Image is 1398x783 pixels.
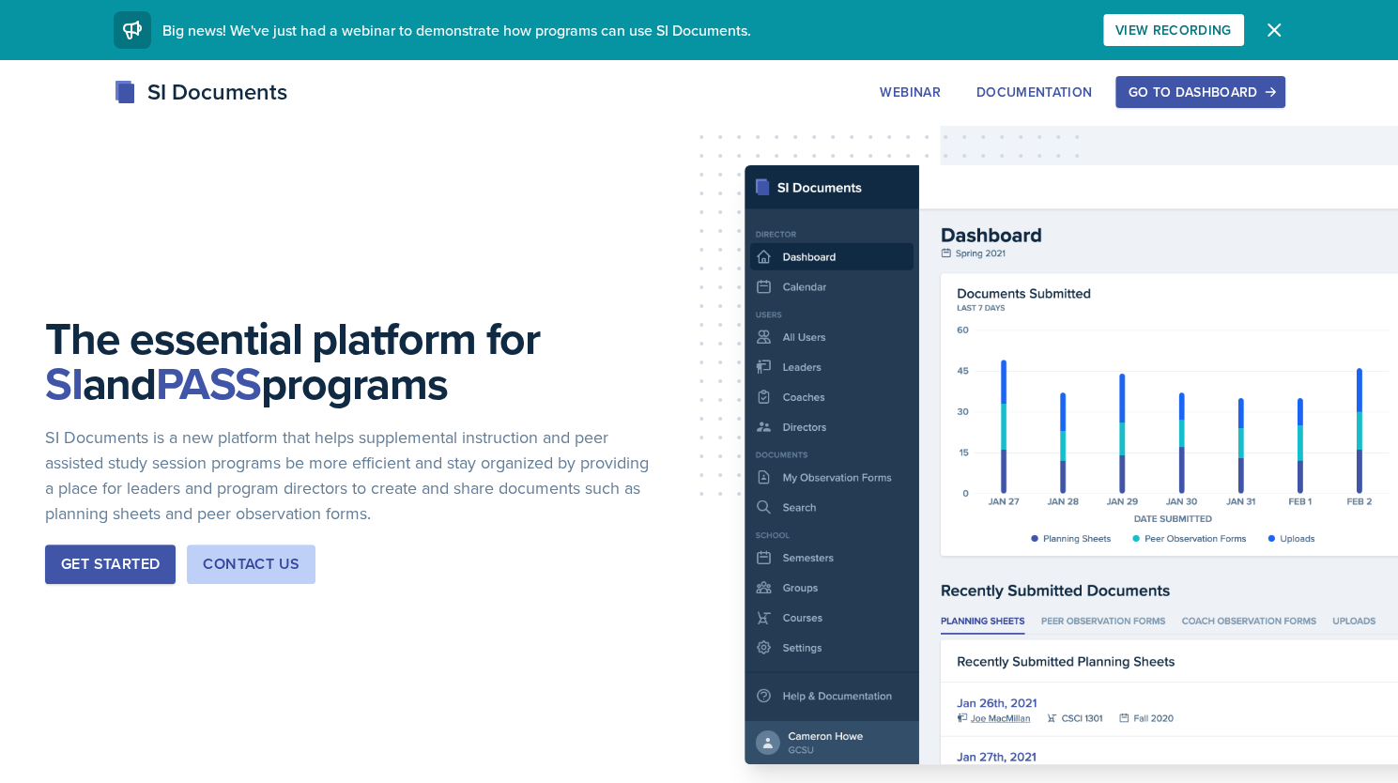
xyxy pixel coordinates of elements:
div: Contact Us [203,553,300,576]
button: Go to Dashboard [1115,76,1284,108]
button: Documentation [964,76,1105,108]
div: SI Documents [114,75,287,109]
div: Documentation [976,84,1093,100]
div: Webinar [880,84,940,100]
div: Go to Dashboard [1128,84,1272,100]
div: Get Started [61,553,160,576]
span: Big news! We've just had a webinar to demonstrate how programs can use SI Documents. [162,20,751,40]
button: View Recording [1103,14,1244,46]
button: Webinar [868,76,952,108]
button: Contact Us [187,545,315,584]
div: View Recording [1115,23,1232,38]
button: Get Started [45,545,176,584]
